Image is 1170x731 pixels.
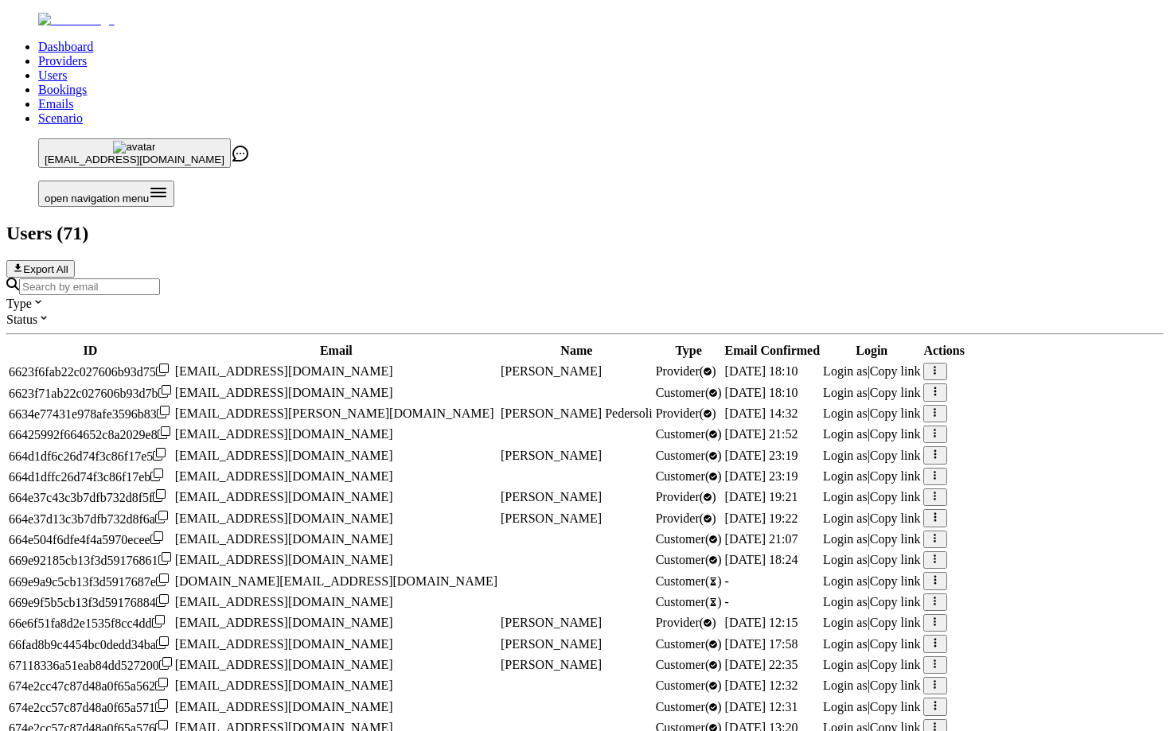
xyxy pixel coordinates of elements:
span: [DOMAIN_NAME][EMAIL_ADDRESS][DOMAIN_NAME] [175,574,497,588]
div: Type [6,295,1164,311]
span: [EMAIL_ADDRESS][DOMAIN_NAME] [175,679,393,692]
span: validated [656,553,722,566]
input: Search by email [19,278,160,295]
span: validated [656,490,716,504]
th: Email Confirmed [724,343,821,359]
div: Click to copy [9,594,172,610]
span: Copy link [870,658,921,671]
div: | [823,449,920,463]
div: Click to copy [9,678,172,694]
span: [PERSON_NAME] [501,616,602,629]
div: Click to copy [9,448,172,464]
div: | [823,406,920,421]
span: [EMAIL_ADDRESS][DOMAIN_NAME] [175,469,393,483]
span: validated [656,449,722,462]
span: Login as [823,679,868,692]
span: validated [656,406,716,420]
span: [EMAIL_ADDRESS][DOMAIN_NAME] [175,427,393,441]
div: | [823,658,920,672]
a: Emails [38,97,73,111]
div: | [823,616,920,630]
span: [PERSON_NAME] [501,449,602,462]
span: [DATE] 22:35 [725,658,798,671]
span: Copy link [870,616,921,629]
span: Copy link [870,679,921,692]
span: Login as [823,490,868,504]
div: Click to copy [9,699,172,715]
span: [DATE] 12:15 [725,616,798,629]
span: Login as [823,427,868,441]
span: Login as [823,406,868,420]
span: [DATE] 12:32 [725,679,798,692]
span: [EMAIL_ADDRESS][DOMAIN_NAME] [175,658,393,671]
a: Users [38,68,67,82]
th: Type [655,343,723,359]
span: Login as [823,532,868,546]
div: | [823,364,920,379]
span: validated [656,658,722,671]
span: Copy link [870,364,921,378]
div: | [823,637,920,651]
span: [EMAIL_ADDRESS][DOMAIN_NAME] [175,637,393,651]
div: | [823,700,920,714]
span: Copy link [870,700,921,714]
span: validated [656,469,722,483]
span: [DATE] 23:19 [725,449,798,462]
span: [DATE] 18:10 [725,364,798,378]
a: Dashboard [38,40,93,53]
span: [DATE] 19:22 [725,511,798,525]
span: [EMAIL_ADDRESS][DOMAIN_NAME] [175,490,393,504]
span: validated [656,616,716,629]
span: [PERSON_NAME] [501,658,602,671]
span: Login as [823,449,868,462]
div: | [823,595,920,609]
div: | [823,532,920,546]
span: [PERSON_NAME] [501,511,602,525]
span: Login as [823,574,868,588]
span: validated [656,637,722,651]
span: Copy link [870,427,921,441]
span: [EMAIL_ADDRESS][DOMAIN_NAME] [175,386,393,399]
span: Login as [823,616,868,629]
h2: Users ( 71 ) [6,223,1164,244]
span: [DATE] 21:07 [725,532,798,546]
div: Click to copy [9,657,172,673]
th: Email [174,343,498,359]
th: Name [500,343,653,359]
th: Actions [922,343,965,359]
a: Scenario [38,111,83,125]
span: Login as [823,386,868,399]
div: Click to copy [9,615,172,631]
span: Login as [823,364,868,378]
span: Login as [823,658,868,671]
span: pending [656,595,722,609]
span: Copy link [870,595,921,609]
div: Click to copy [9,552,172,568]
th: ID [8,343,173,359]
button: Open menu [38,181,174,207]
a: Providers [38,54,87,68]
span: Copy link [870,553,921,566]
span: [EMAIL_ADDRESS][DOMAIN_NAME] [175,700,393,714]
span: Copy link [870,532,921,546]
span: [EMAIL_ADDRESS][DOMAIN_NAME] [175,616,393,629]
span: open navigation menu [45,192,149,204]
div: | [823,386,920,400]
th: Login [822,343,921,359]
span: validated [656,700,722,714]
button: Export All [6,260,75,278]
div: | [823,679,920,693]
div: Status [6,311,1164,327]
span: [DATE] 12:31 [725,700,798,714]
div: Click to copy [9,511,172,527]
span: [DATE] 21:52 [725,427,798,441]
div: Click to copy [9,574,172,589]
span: validated [656,386,722,399]
span: Login as [823,637,868,651]
span: - [725,574,729,588]
span: [DATE] 23:19 [725,469,798,483]
span: Copy link [870,637,921,651]
span: validated [656,364,716,378]
span: Login as [823,511,868,525]
img: Fluum Logo [38,13,115,27]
